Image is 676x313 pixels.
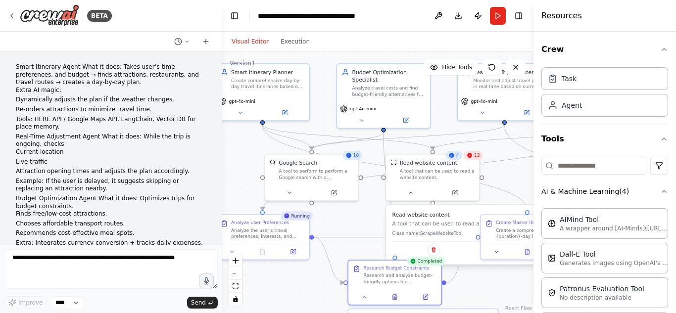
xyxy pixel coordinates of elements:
g: Edge from 979b3f9b-da5f-44b7-9c61-457045bb60c2 to 31b5df25-7cf7-4164-9239-8e2e07c34fdb [314,233,343,286]
p: A wrapper around [AI-Minds]([URL][DOMAIN_NAME]). Useful for when you need answers to questions fr... [560,224,669,232]
span: 12 [474,152,480,158]
p: Current location [16,148,206,156]
button: Start a new chat [198,36,214,47]
div: Budget Optimization SpecialistAnalyze travel costs and find budget-friendly alternatives for attr... [336,63,431,129]
p: Example: If the user is delayed, it suggests skipping or replacing an attraction nearby. [16,178,206,193]
div: Monitor and adjust travel plans in real-time based on current conditions like weather, traffic, a... [473,78,546,89]
div: Crew [541,63,668,125]
button: Open in side panel [434,188,476,197]
img: DallETool [548,254,556,262]
span: gpt-4o-mini [350,106,376,112]
div: Patronus Evaluation Tool [560,284,644,294]
h3: Read website content [392,211,530,219]
g: Edge from a08c4846-d29a-414b-bb97-eb4e5c23debb to 87530dc3-765c-412c-99ab-6968f36d5fac [259,125,316,149]
div: 10SerpApiGoogleSearchToolGoogle SearchA tool to perform to perform a Google search with a search_... [264,154,359,201]
p: A tool that can be used to read a website content. [392,220,530,227]
div: Real-Time Trip AdjusterMonitor and adjust travel plans in real-time based on current conditions l... [457,63,552,121]
p: Recommends cost-effective meal spots. [16,229,206,237]
div: Research and analyze budget-friendly options for {destination} within a {budget} budget. Find fre... [363,272,436,284]
div: CompletedResearch Budget ConstraintsResearch and analyze budget-friendly options for {destination... [347,260,442,305]
button: fit view [229,280,242,293]
p: Extra: Integrates currency conversion + tracks daily expenses. [16,239,206,247]
g: Edge from 2de72954-5058-42a4-8cd6-438fa00ab9d1 to 87530dc3-765c-412c-99ab-6968f36d5fac [308,125,508,149]
p: Live traffic [16,158,206,166]
button: Switch to previous chat [170,36,194,47]
button: AI & Machine Learning(4) [541,179,668,204]
li: Real-Time Adjustment Agent What it does: While the trip is ongoing, checks: [16,133,206,148]
div: Dall-E Tool [560,249,669,259]
div: Smart Itinerary PlannerCreate comprehensive day-by-day travel itineraries based on user preferenc... [215,63,310,121]
span: gpt-4o-mini [229,98,255,104]
button: Open in side panel [385,116,427,125]
div: A tool to perform to perform a Google search with a search_query. [279,168,353,180]
button: Tools [541,125,668,153]
a: React Flow attribution [505,306,532,311]
div: Completed [407,257,445,266]
div: Read website content [400,159,457,167]
div: BETA [87,10,112,22]
button: Send [187,297,218,309]
div: Analyze the user's travel preferences, interests, and requirements for their trip to {destination... [231,227,304,239]
img: PatronusEvalTool [548,289,556,297]
button: Crew [541,36,668,63]
button: Hide left sidebar [228,9,241,23]
button: Open in side panel [280,247,306,256]
p: No description available [560,294,644,302]
button: Open in side panel [412,293,438,302]
p: Tools: HERE API / Google Maps API, LangChain, Vector DB for place memory. [16,116,206,131]
button: Hide Tools [424,59,478,75]
nav: breadcrumb [258,11,355,21]
div: A tool that can be used to read a website content. [400,168,475,180]
div: Real-Time Trip Adjuster [473,69,546,76]
g: Edge from 979b3f9b-da5f-44b7-9c61-457045bb60c2 to e6dda49d-115d-4e66-94a3-49116d602416 [314,233,476,241]
h4: Resources [541,10,582,22]
span: 10 [353,152,359,158]
p: Attraction opening times and adjusts the plan accordingly. [16,168,206,176]
button: Hide right sidebar [512,9,526,23]
li: Smart Itinerary Agent What it does: Takes user’s time, preferences, and budget → finds attraction... [16,63,206,87]
div: Analyze travel costs and find budget-friendly alternatives for attractions, restaurants, and tran... [352,85,426,97]
div: Smart Itinerary Planner [231,69,304,76]
span: Hide Tools [442,63,472,71]
button: Visual Editor [226,36,275,47]
div: React Flow controls [229,254,242,306]
button: Click to speak your automation idea [199,273,214,288]
button: Open in side panel [263,108,306,117]
div: Create Master ItineraryCreate a comprehensive {duration}-day itinerary for {destination} that inc... [480,214,575,260]
button: No output available [246,247,279,256]
div: Create a comprehensive {duration}-day itinerary for {destination} that incorporates user preferen... [496,227,569,239]
p: Chooses affordable transport routes. [16,220,206,228]
button: zoom out [229,267,242,280]
img: AIMindTool [548,220,556,227]
img: ScrapeWebsiteTool [390,159,396,165]
div: 412ScrapeWebsiteToolRead website contentA tool that can be used to read a website content.Read we... [386,154,480,201]
p: Re-orders attractions to minimize travel time. [16,106,206,114]
div: Analyze User Preferences [231,220,289,225]
g: Edge from 66e40875-bda4-424c-95cf-26b7694bc3d9 to 31b5df25-7cf7-4164-9239-8e2e07c34fdb [380,133,398,256]
button: Open in side panel [312,188,355,197]
div: Budget Optimization Specialist [352,69,426,84]
div: Agent [562,100,582,110]
img: SerpApiGoogleSearchTool [270,159,276,165]
div: AIMind Tool [560,215,669,224]
div: Create Master Itinerary [496,220,548,225]
span: Send [191,299,206,307]
li: Budget Optimization Agent What it does: Optimizes trips for budget constraints. [16,195,206,210]
button: Delete node [427,243,440,256]
span: gpt-4o-mini [471,98,497,104]
span: 4 [456,152,459,158]
div: Running [281,211,313,220]
button: Cancel [478,248,505,258]
div: Version 1 [230,59,255,67]
button: toggle interactivity [229,293,242,306]
button: View output [511,247,543,256]
button: Execution [275,36,316,47]
button: zoom in [229,254,242,267]
div: RunningAnalyze User PreferencesAnalyze the user's travel preferences, interests, and requirements... [215,214,310,260]
div: Research Budget Constraints [363,265,429,271]
div: Create comprehensive day-by-day travel itineraries based on user preferences, time constraints, b... [231,78,304,89]
p: Extra AI magic: [16,87,206,94]
img: Logo [20,4,79,27]
div: Google Search [279,159,317,167]
p: Finds free/low-cost attractions. [16,210,206,218]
